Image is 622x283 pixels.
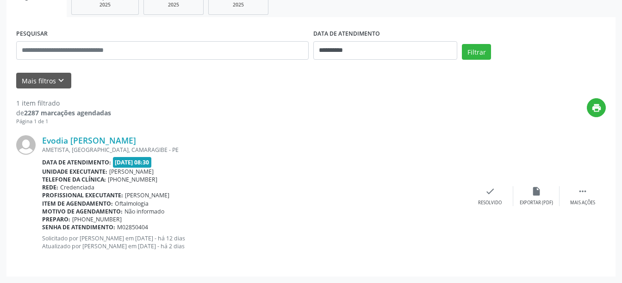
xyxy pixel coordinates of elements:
[42,168,107,176] b: Unidade executante:
[16,135,36,155] img: img
[115,200,149,208] span: Oftalmologia
[42,223,115,231] b: Senha de atendimento:
[42,215,70,223] b: Preparo:
[16,27,48,41] label: PESQUISAR
[587,98,606,117] button: print
[24,108,111,117] strong: 2287 marcações agendadas
[109,168,154,176] span: [PERSON_NAME]
[42,146,467,154] div: AMETISTA, [GEOGRAPHIC_DATA], CAMARAGIBE - PE
[16,108,111,118] div: de
[42,176,106,183] b: Telefone da clínica:
[16,118,111,126] div: Página 1 de 1
[485,186,495,196] i: check
[42,208,123,215] b: Motivo de agendamento:
[56,75,66,86] i: keyboard_arrow_down
[72,215,122,223] span: [PHONE_NUMBER]
[124,208,164,215] span: Não informado
[215,1,261,8] div: 2025
[150,1,197,8] div: 2025
[462,44,491,60] button: Filtrar
[578,186,588,196] i: 
[108,176,157,183] span: [PHONE_NUMBER]
[313,27,380,41] label: DATA DE ATENDIMENTO
[478,200,502,206] div: Resolvido
[42,158,111,166] b: Data de atendimento:
[591,103,602,113] i: print
[42,183,58,191] b: Rede:
[113,157,152,168] span: [DATE] 08:30
[117,223,148,231] span: M02850404
[42,234,467,250] p: Solicitado por [PERSON_NAME] em [DATE] - há 12 dias Atualizado por [PERSON_NAME] em [DATE] - há 2...
[42,200,113,208] b: Item de agendamento:
[531,186,541,196] i: insert_drive_file
[42,191,123,199] b: Profissional executante:
[570,200,595,206] div: Mais ações
[16,98,111,108] div: 1 item filtrado
[16,73,71,89] button: Mais filtroskeyboard_arrow_down
[520,200,553,206] div: Exportar (PDF)
[125,191,169,199] span: [PERSON_NAME]
[78,1,132,8] div: 2025
[60,183,94,191] span: Credenciada
[42,135,136,145] a: Evodia [PERSON_NAME]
